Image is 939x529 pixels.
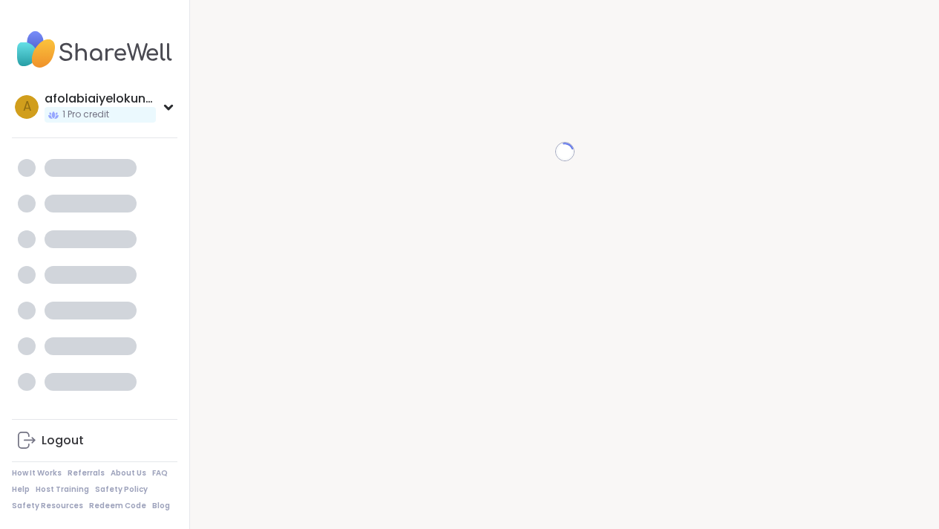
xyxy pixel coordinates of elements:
[45,91,156,107] div: afolabiaiyelokunvictoria
[68,468,105,478] a: Referrals
[12,468,62,478] a: How It Works
[95,484,148,495] a: Safety Policy
[12,24,177,76] img: ShareWell Nav Logo
[89,501,146,511] a: Redeem Code
[62,108,109,121] span: 1 Pro credit
[36,484,89,495] a: Host Training
[12,423,177,458] a: Logout
[12,501,83,511] a: Safety Resources
[12,484,30,495] a: Help
[152,468,168,478] a: FAQ
[42,432,84,449] div: Logout
[23,97,31,117] span: a
[152,501,170,511] a: Blog
[111,468,146,478] a: About Us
